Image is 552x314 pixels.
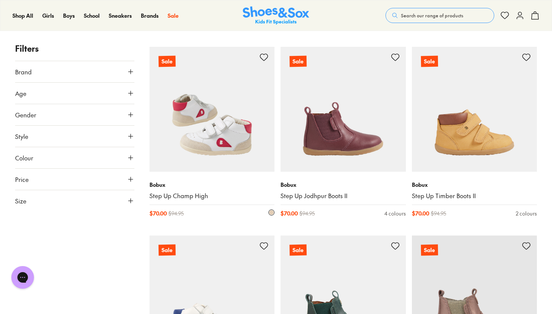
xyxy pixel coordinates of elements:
span: $ 70.00 [281,209,298,217]
span: Age [15,89,26,98]
a: Sneakers [109,12,132,20]
span: $ 94.95 [168,209,184,217]
span: $ 70.00 [412,209,429,217]
a: Sale [168,12,179,20]
span: School [84,12,100,19]
span: Search our range of products [401,12,463,19]
button: Style [15,126,134,147]
span: $ 94.95 [431,209,446,217]
span: Shop All [12,12,33,19]
a: Sale [281,47,406,172]
p: Sale [159,56,176,67]
button: Price [15,169,134,190]
div: 2 colours [516,209,537,217]
p: Sale [290,56,307,67]
span: $ 94.95 [299,209,315,217]
span: $ 70.00 [150,209,167,217]
a: Boys [63,12,75,20]
p: Bobux [281,181,406,189]
a: Step Up Timber Boots II [412,192,537,200]
a: School [84,12,100,20]
p: Sale [290,245,307,256]
span: Boys [63,12,75,19]
a: Step Up Champ High [150,192,275,200]
p: Bobux [150,181,275,189]
button: Age [15,83,134,104]
button: Search our range of products [385,8,494,23]
span: Girls [42,12,54,19]
span: Brand [15,67,32,76]
a: Shop All [12,12,33,20]
button: Gender [15,104,134,125]
a: Step Up Jodhpur Boots II [281,192,406,200]
p: Sale [421,245,438,256]
p: Filters [15,42,134,55]
a: Shoes & Sox [243,6,309,25]
span: Brands [141,12,159,19]
span: Sale [168,12,179,19]
span: Price [15,175,29,184]
a: Brands [141,12,159,20]
span: Sneakers [109,12,132,19]
button: Colour [15,147,134,168]
a: Sale [150,47,275,172]
p: Sale [421,56,438,67]
button: Size [15,190,134,211]
img: SNS_Logo_Responsive.svg [243,6,309,25]
p: Bobux [412,181,537,189]
span: Style [15,132,28,141]
a: Sale [412,47,537,172]
button: Brand [15,61,134,82]
div: 4 colours [384,209,406,217]
p: Sale [158,245,175,256]
span: Colour [15,153,33,162]
span: Size [15,196,26,205]
iframe: Gorgias live chat messenger [8,263,38,291]
span: Gender [15,110,36,119]
a: Girls [42,12,54,20]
